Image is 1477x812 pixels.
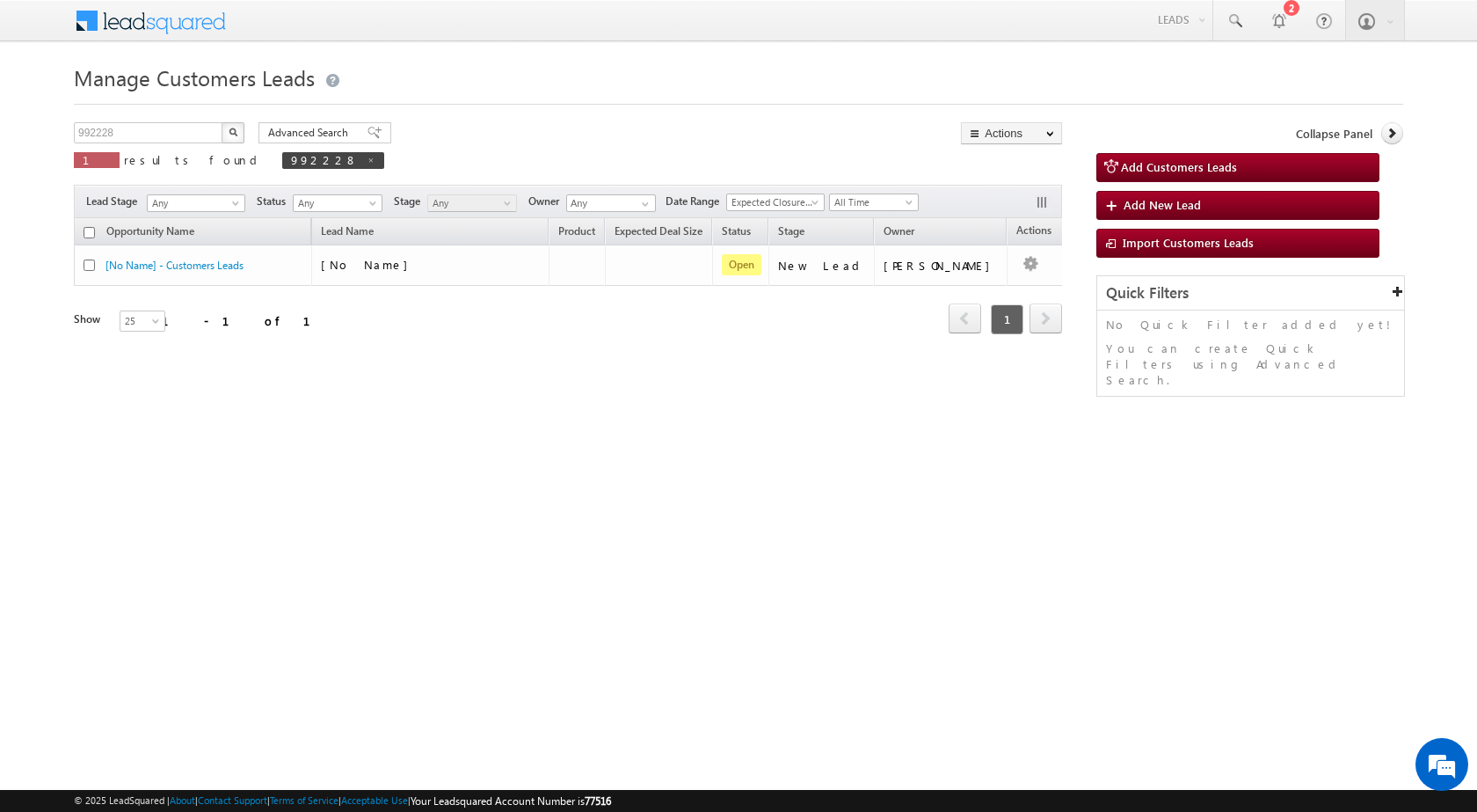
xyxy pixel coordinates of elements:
[74,63,315,91] span: Manage Customers Leads
[1121,159,1237,174] span: Add Customers Leads
[86,194,144,209] span: Lead Stage
[257,194,293,209] span: Status
[615,224,702,238] span: Expected Deal Size
[74,311,105,327] div: Show
[162,311,331,331] div: 1 - 1 of 1
[713,222,760,245] a: Status
[147,194,245,212] a: Any
[294,195,377,211] span: Any
[1097,276,1404,311] div: Quick Filters
[427,194,517,212] a: Any
[585,794,611,808] span: 77516
[1296,126,1372,142] span: Collapse Panel
[884,224,914,238] span: Owner
[606,222,711,245] a: Expected Deal Size
[778,224,804,238] span: Stage
[1124,197,1201,212] span: Add New Lead
[1008,221,1060,244] span: Actions
[270,794,338,806] a: Terms of Service
[949,304,981,333] span: prev
[830,194,913,210] span: All Time
[722,254,761,275] span: Open
[312,222,382,245] span: Lead Name
[120,313,167,329] span: 25
[291,152,358,167] span: 992228
[106,224,194,238] span: Opportunity Name
[558,224,595,238] span: Product
[170,794,195,806] a: About
[229,128,237,136] img: Search
[778,258,866,274] div: New Lead
[949,305,981,333] a: prev
[632,195,654,213] a: Show All Items
[884,258,999,274] div: [PERSON_NAME]
[1123,235,1254,250] span: Import Customers Leads
[528,194,566,209] span: Owner
[321,257,417,272] span: [No Name]
[105,259,244,272] a: [No Name] - Customers Leads
[268,125,353,141] span: Advanced Search
[98,222,203,245] a: Opportunity Name
[991,304,1023,334] span: 1
[727,194,819,210] span: Expected Closure Date
[83,152,111,167] span: 1
[1030,305,1062,333] a: next
[124,152,264,167] span: results found
[341,794,408,806] a: Acceptable Use
[198,794,267,806] a: Contact Support
[1106,340,1395,388] p: You can create Quick Filters using Advanced Search.
[84,227,95,238] input: Check all records
[666,194,726,209] span: Date Range
[566,194,656,212] input: Type to Search
[961,122,1062,144] button: Actions
[769,222,813,245] a: Stage
[829,194,919,211] a: All Time
[411,794,611,808] span: Your Leadsquared Account Number is
[1030,304,1062,333] span: next
[428,195,512,211] span: Any
[726,194,825,211] a: Expected Closure Date
[74,793,611,809] span: © 2025 LeadSquared | | | | |
[120,311,165,332] a: 25
[394,194,427,209] span: Stage
[1106,317,1395,333] p: No Quick Filter added yet!
[148,195,239,211] span: Any
[293,194,382,212] a: Any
